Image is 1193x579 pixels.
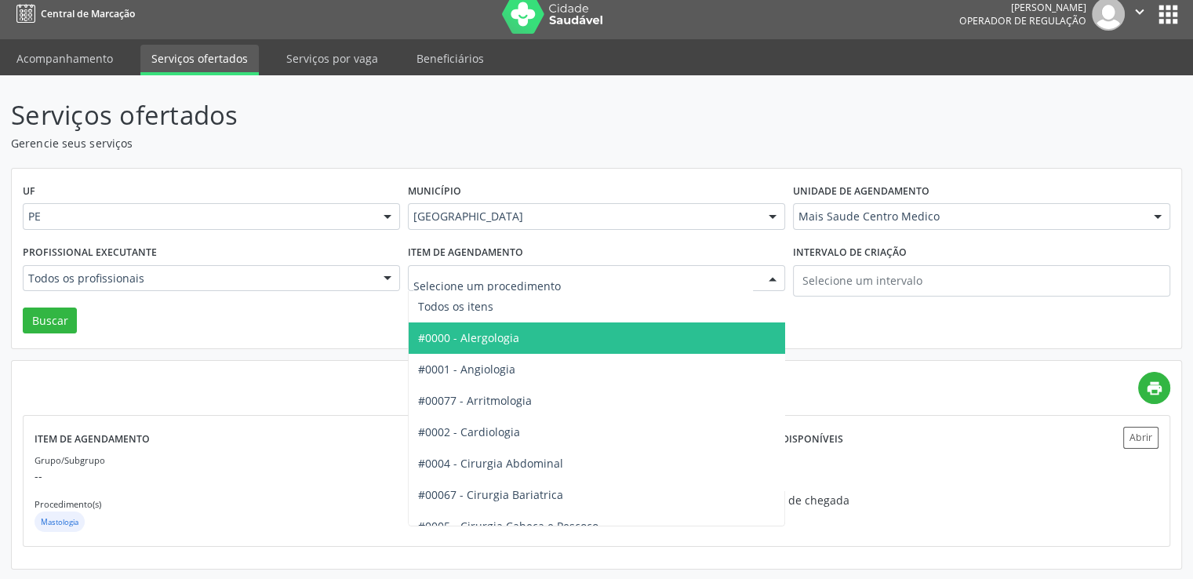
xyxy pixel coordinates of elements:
[413,271,753,302] input: Selecione um procedimento
[748,427,843,451] label: Vagas disponíveis
[418,456,563,471] span: #0004 - Cirurgia Abdominal
[793,241,907,265] label: Intervalo de criação
[23,180,35,204] label: UF
[11,135,831,151] p: Gerencie seus serviços
[748,492,896,508] div: Ordem de chegada
[418,362,515,377] span: #0001 - Angiologia
[28,209,368,224] span: PE
[408,180,461,204] label: Município
[41,517,78,527] small: Mastologia
[418,519,598,533] span: #0005 - Cirurgia Cabeça e Pescoço
[793,180,929,204] label: Unidade de agendamento
[418,393,532,408] span: #00077 - Arritmologia
[798,209,1138,224] span: Mais Saude Centro Medico
[275,45,389,72] a: Serviços por vaga
[793,265,1170,297] input: Selecione um intervalo
[11,1,135,27] a: Central de Marcação
[35,468,409,484] p: --
[140,45,259,75] a: Serviços ofertados
[11,96,831,135] p: Serviços ofertados
[1123,427,1158,448] button: Abrir
[1146,380,1163,397] i: print
[959,14,1086,27] span: Operador de regulação
[23,241,157,265] label: Profissional executante
[413,209,753,224] span: [GEOGRAPHIC_DATA]
[418,299,493,314] span: Todos os itens
[1138,372,1170,404] a: print
[408,241,523,265] label: Item de agendamento
[5,45,124,72] a: Acompanhamento
[406,45,495,72] a: Beneficiários
[959,1,1086,14] div: [PERSON_NAME]
[35,427,150,451] label: Item de agendamento
[418,424,520,439] span: #0002 - Cardiologia
[35,498,101,510] small: Procedimento(s)
[418,330,519,345] span: #0000 - Alergologia
[418,487,563,502] span: #00067 - Cirurgia Bariatrica
[1155,1,1182,28] button: apps
[35,454,105,466] small: Grupo/Subgrupo
[1131,3,1148,20] i: 
[28,271,368,286] span: Todos os profissionais
[23,308,77,334] button: Buscar
[41,7,135,20] span: Central de Marcação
